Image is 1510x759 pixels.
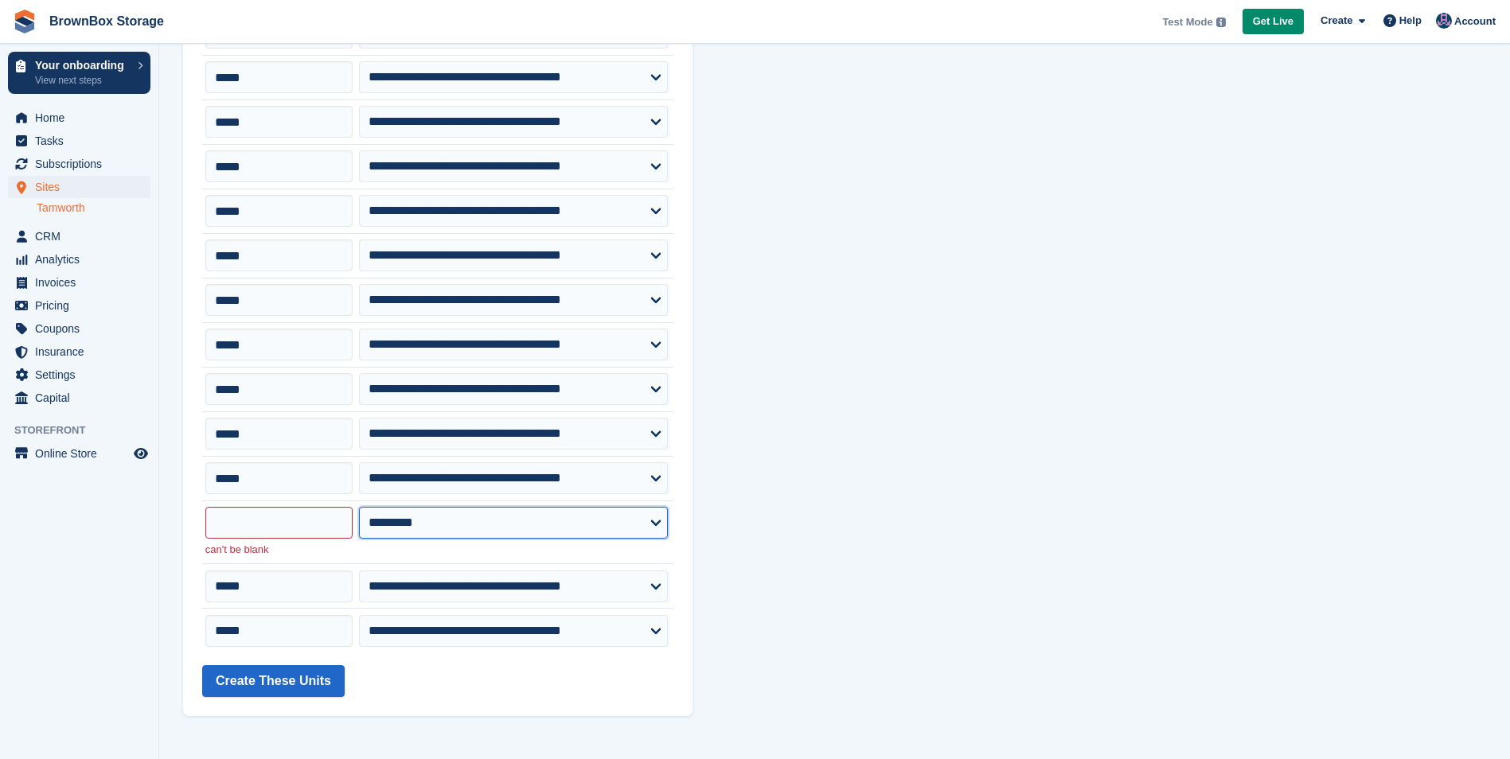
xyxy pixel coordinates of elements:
[8,130,150,152] a: menu
[8,225,150,247] a: menu
[1436,13,1452,29] img: Chris Armstrong
[8,387,150,409] a: menu
[1454,14,1496,29] span: Account
[8,153,150,175] a: menu
[35,107,131,129] span: Home
[1243,9,1304,35] a: Get Live
[35,225,131,247] span: CRM
[1162,14,1212,30] span: Test Mode
[13,10,37,33] img: stora-icon-8386f47178a22dfd0bd8f6a31ec36ba5ce8667c1dd55bd0f319d3a0aa187defe.svg
[8,317,150,340] a: menu
[8,52,150,94] a: Your onboarding View next steps
[35,176,131,198] span: Sites
[35,271,131,294] span: Invoices
[43,8,170,34] a: BrownBox Storage
[8,176,150,198] a: menu
[8,107,150,129] a: menu
[1399,13,1422,29] span: Help
[35,248,131,271] span: Analytics
[8,294,150,317] a: menu
[8,364,150,386] a: menu
[35,73,130,88] p: View next steps
[35,387,131,409] span: Capital
[131,444,150,463] a: Preview store
[8,442,150,465] a: menu
[35,130,131,152] span: Tasks
[35,341,131,363] span: Insurance
[35,442,131,465] span: Online Store
[8,341,150,363] a: menu
[205,542,353,558] p: can't be blank
[202,665,345,697] button: Create These Units
[8,248,150,271] a: menu
[35,317,131,340] span: Coupons
[35,364,131,386] span: Settings
[8,271,150,294] a: menu
[35,60,130,71] p: Your onboarding
[1321,13,1352,29] span: Create
[35,294,131,317] span: Pricing
[35,153,131,175] span: Subscriptions
[1253,14,1293,29] span: Get Live
[1216,18,1226,27] img: icon-info-grey-7440780725fd019a000dd9b08b2336e03edf1995a4989e88bcd33f0948082b44.svg
[14,422,158,438] span: Storefront
[37,200,150,216] a: Tamworth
